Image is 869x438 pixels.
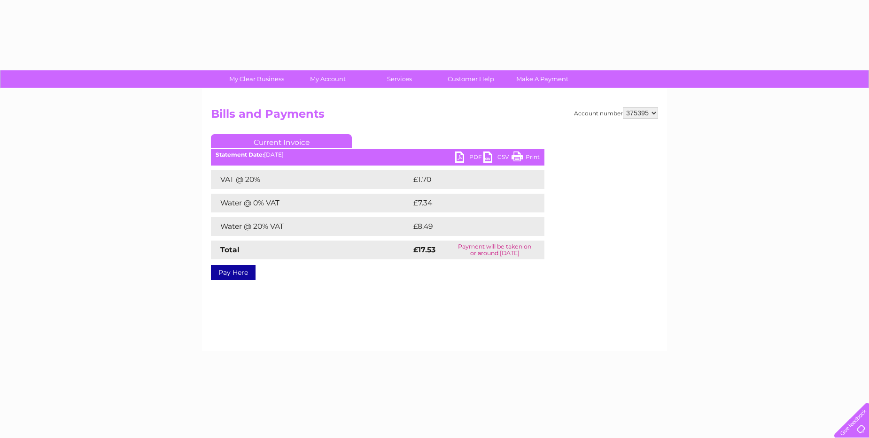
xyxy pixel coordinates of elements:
[411,194,522,212] td: £7.34
[411,170,521,189] td: £1.70
[361,70,438,88] a: Services
[411,217,523,236] td: £8.49
[220,245,240,254] strong: Total
[218,70,295,88] a: My Clear Business
[211,170,411,189] td: VAT @ 20%
[211,265,256,280] a: Pay Here
[483,151,512,165] a: CSV
[216,151,264,158] b: Statement Date:
[512,151,540,165] a: Print
[574,107,658,119] div: Account number
[211,194,411,212] td: Water @ 0% VAT
[211,134,352,148] a: Current Invoice
[211,217,411,236] td: Water @ 20% VAT
[445,241,544,259] td: Payment will be taken on or around [DATE]
[504,70,581,88] a: Make A Payment
[211,107,658,125] h2: Bills and Payments
[413,245,435,254] strong: £17.53
[289,70,367,88] a: My Account
[211,151,544,158] div: [DATE]
[455,151,483,165] a: PDF
[432,70,510,88] a: Customer Help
